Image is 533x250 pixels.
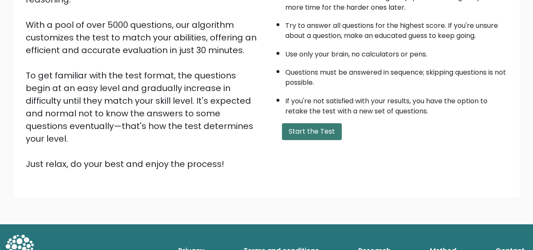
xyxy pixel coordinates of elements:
[285,45,508,59] li: Use only your brain, no calculators or pens.
[285,92,508,116] li: If you're not satisfied with your results, you have the option to retake the test with a new set ...
[282,123,342,140] button: Start the Test
[285,63,508,88] li: Questions must be answered in sequence; skipping questions is not possible.
[285,16,508,41] li: Try to answer all questions for the highest score. If you're unsure about a question, make an edu...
